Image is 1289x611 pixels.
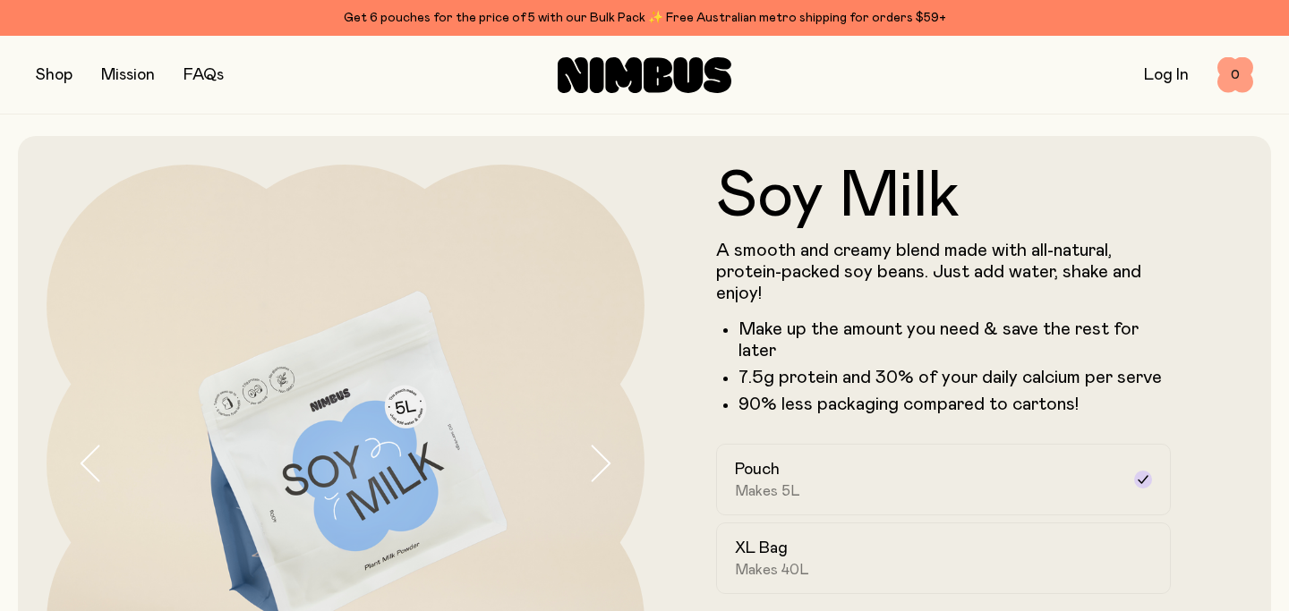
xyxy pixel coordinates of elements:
[716,240,1171,304] p: A smooth and creamy blend made with all-natural, protein-packed soy beans. Just add water, shake ...
[735,561,809,579] span: Makes 40L
[1144,67,1189,83] a: Log In
[738,394,1171,415] p: 90% less packaging compared to cartons!
[36,7,1253,29] div: Get 6 pouches for the price of 5 with our Bulk Pack ✨ Free Australian metro shipping for orders $59+
[738,318,1171,361] li: Make up the amount you need & save the rest for later
[184,67,224,83] a: FAQs
[738,367,1171,388] li: 7.5g protein and 30% of your daily calcium per serve
[735,538,788,559] h2: XL Bag
[716,165,1171,229] h1: Soy Milk
[735,459,780,480] h2: Pouch
[1217,57,1253,93] button: 0
[101,67,155,83] a: Mission
[735,482,800,500] span: Makes 5L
